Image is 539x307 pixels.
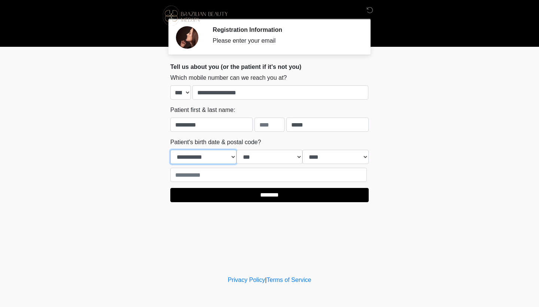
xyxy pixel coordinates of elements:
a: Privacy Policy [228,277,265,283]
h2: Tell us about you (or the patient if it's not you) [170,63,369,70]
a: Terms of Service [267,277,311,283]
img: Agent Avatar [176,26,198,49]
label: Patient's birth date & postal code? [170,138,261,147]
label: Patient first & last name: [170,106,235,115]
label: Which mobile number can we reach you at? [170,73,287,82]
img: Brazilian Beauty Medspa Logo [163,6,228,26]
div: Please enter your email [213,36,357,45]
a: | [265,277,267,283]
